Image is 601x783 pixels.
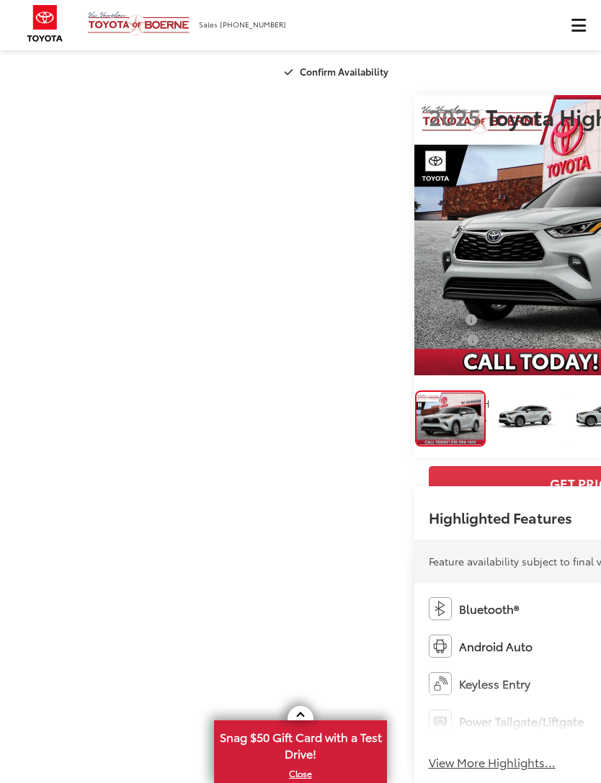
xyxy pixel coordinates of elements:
[429,509,572,525] h2: Highlighted Features
[429,672,452,695] img: Keyless Entry
[300,65,388,78] span: Confirm Availability
[429,635,452,658] img: Android Auto
[429,754,556,771] button: View More Highlights...
[490,390,564,447] a: Expand Photo 1
[215,722,386,766] span: Snag $50 Gift Card with a Test Drive!
[199,19,218,30] span: Sales
[277,59,400,84] button: Confirm Availability
[416,393,485,444] img: 2025 Toyota Highlander Limited
[459,638,533,655] span: Android Auto
[489,390,564,447] img: 2025 Toyota Highlander Limited
[429,597,452,620] img: Bluetooth®
[459,601,519,617] span: Bluetooth®
[429,101,481,132] span: 2025
[220,19,286,30] span: [PHONE_NUMBER]
[87,11,190,36] img: Vic Vaughan Toyota of Boerne
[415,390,486,447] a: Expand Photo 0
